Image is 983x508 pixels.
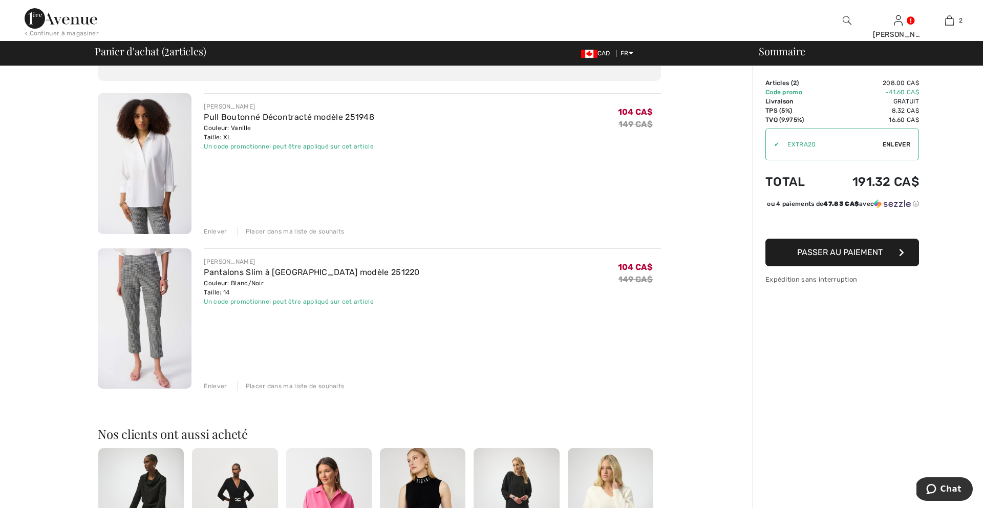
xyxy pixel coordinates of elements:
[797,247,883,257] span: Passer au paiement
[765,97,823,106] td: Livraison
[746,46,977,56] div: Sommaire
[823,106,919,115] td: 8.32 CA$
[883,140,910,149] span: Enlever
[823,97,919,106] td: Gratuit
[581,50,614,57] span: CAD
[204,112,374,122] a: Pull Boutonné Décontracté modèle 251948
[25,29,99,38] div: < Continuer à magasiner
[98,93,191,234] img: Pull Boutonné Décontracté modèle 251948
[765,199,919,212] div: ou 4 paiements de47.83 CA$avecSezzle Cliquez pour en savoir plus sur Sezzle
[959,16,963,25] span: 2
[823,164,919,199] td: 191.32 CA$
[823,200,859,207] span: 47.83 CA$
[765,239,919,266] button: Passer au paiement
[237,382,345,391] div: Placer dans ma liste de souhaits
[916,477,973,503] iframe: Ouvre un widget dans lequel vous pouvez chatter avec l’un de nos agents
[204,297,419,306] div: Un code promotionnel peut être appliqué sur cet article
[204,227,227,236] div: Enlever
[894,14,903,27] img: Mes infos
[164,44,169,57] span: 2
[204,267,419,277] a: Pantalons Slim à [GEOGRAPHIC_DATA] modèle 251220
[765,88,823,97] td: Code promo
[25,8,97,29] img: 1ère Avenue
[204,102,374,111] div: [PERSON_NAME]
[204,257,419,266] div: [PERSON_NAME]
[204,279,419,297] div: Couleur: Blanc/Noir Taille: 14
[766,140,779,149] div: ✔
[843,14,851,27] img: recherche
[765,164,823,199] td: Total
[765,115,823,124] td: TVQ (9.975%)
[237,227,345,236] div: Placer dans ma liste de souhaits
[204,382,227,391] div: Enlever
[767,199,919,208] div: ou 4 paiements de avec
[98,248,191,389] img: Pantalons Slim à Cheville modèle 251220
[204,142,374,151] div: Un code promotionnel peut être appliqué sur cet article
[873,29,923,40] div: [PERSON_NAME]
[204,123,374,142] div: Couleur: Vanille Taille: XL
[618,107,653,117] span: 104 CA$
[765,78,823,88] td: Articles ( )
[765,106,823,115] td: TPS (5%)
[765,212,919,235] iframe: PayPal-paypal
[793,79,797,87] span: 2
[95,46,206,56] span: Panier d'achat ( articles)
[618,119,653,129] s: 149 CA$
[618,262,653,272] span: 104 CA$
[779,129,883,160] input: Code promo
[823,88,919,97] td: -41.60 CA$
[823,78,919,88] td: 208.00 CA$
[823,115,919,124] td: 16.60 CA$
[98,428,661,440] h2: Nos clients ont aussi acheté
[621,50,633,57] span: FR
[618,274,653,284] s: 149 CA$
[924,14,974,27] a: 2
[581,50,597,58] img: Canadian Dollar
[945,14,954,27] img: Mon panier
[765,274,919,284] div: Expédition sans interruption
[894,15,903,25] a: Se connecter
[874,199,911,208] img: Sezzle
